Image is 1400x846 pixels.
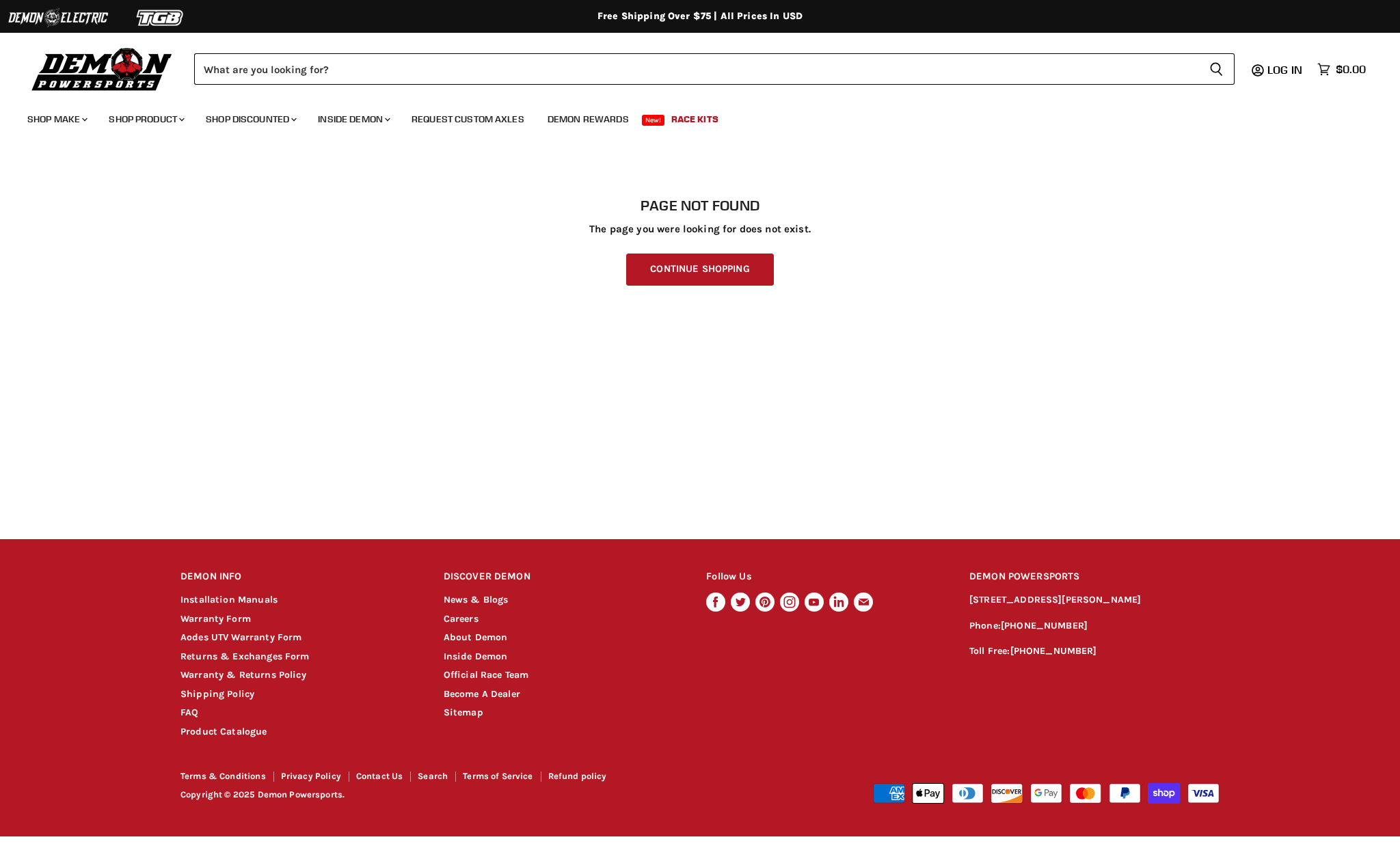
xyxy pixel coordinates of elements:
p: The page you were looking for does not exist. [180,223,1220,235]
a: [PHONE_NUMBER] [1010,645,1097,657]
a: Shop Product [98,105,193,133]
a: Become A Dealer [444,688,520,700]
a: Installation Manuals [180,594,278,605]
a: Warranty Form [180,613,251,625]
a: $0.00 [1310,59,1373,79]
a: Privacy Policy [281,771,341,781]
nav: Footer [180,772,701,786]
span: $0.00 [1336,63,1366,76]
a: Official Race Team [444,669,529,681]
h2: DEMON POWERSPORTS [969,561,1220,593]
a: Refund policy [548,771,607,781]
span: Log in [1267,63,1302,77]
button: Search [1198,53,1235,85]
p: Phone: [969,618,1220,634]
a: Shop Make [17,105,96,133]
img: Demon Electric Logo 2 [7,5,109,31]
a: News & Blogs [444,594,509,605]
a: Aodes UTV Warranty Form [180,631,301,643]
a: Product Catalogue [180,726,267,737]
a: Race Kits [661,105,729,133]
h2: Follow Us [706,561,943,593]
h1: Page not found [180,197,1220,214]
a: Careers [444,613,479,625]
a: Continue Shopping [626,254,773,286]
p: [STREET_ADDRESS][PERSON_NAME] [969,592,1220,608]
p: Toll Free: [969,644,1220,659]
div: Free Shipping Over $75 | All Prices In USD [153,10,1247,23]
a: [PHONE_NUMBER] [1001,620,1088,631]
a: Request Custom Axles [401,105,535,133]
form: Product [194,53,1235,85]
a: Returns & Exchanges Form [180,651,310,662]
h2: DISCOVER DEMON [444,561,681,593]
a: Demon Rewards [537,105,639,133]
a: Contact Us [356,771,403,781]
a: FAQ [180,707,198,718]
a: Terms & Conditions [180,771,266,781]
a: Shop Discounted [196,105,305,133]
img: TGB Logo 2 [109,5,212,31]
a: Search [418,771,448,781]
a: Warranty & Returns Policy [180,669,306,681]
img: Demon Powersports [27,44,177,93]
h2: DEMON INFO [180,561,418,593]
span: New! [642,115,665,126]
a: Sitemap [444,707,483,718]
a: Log in [1261,64,1310,76]
p: Copyright © 2025 Demon Powersports. [180,790,701,800]
input: Search [194,53,1198,85]
ul: Main menu [17,100,1362,133]
a: Inside Demon [444,651,508,662]
a: Shipping Policy [180,688,254,700]
a: Inside Demon [308,105,399,133]
a: About Demon [444,631,508,643]
a: Terms of Service [463,771,533,781]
